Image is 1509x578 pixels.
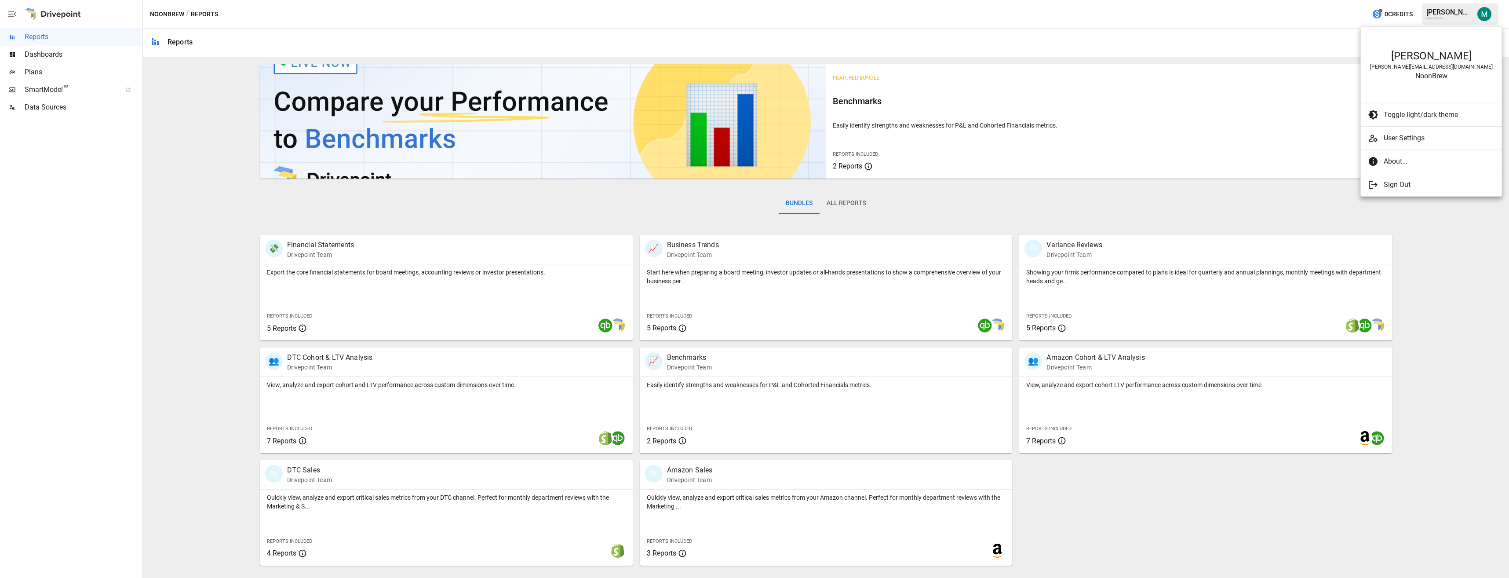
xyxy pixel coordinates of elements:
span: About... [1384,156,1494,167]
div: [PERSON_NAME][EMAIL_ADDRESS][DOMAIN_NAME] [1370,64,1493,70]
span: Toggle light/dark theme [1384,110,1494,120]
span: Sign Out [1384,179,1494,190]
span: User Settings [1384,133,1494,143]
div: [PERSON_NAME] [1370,50,1493,62]
div: NoonBrew [1370,72,1493,80]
